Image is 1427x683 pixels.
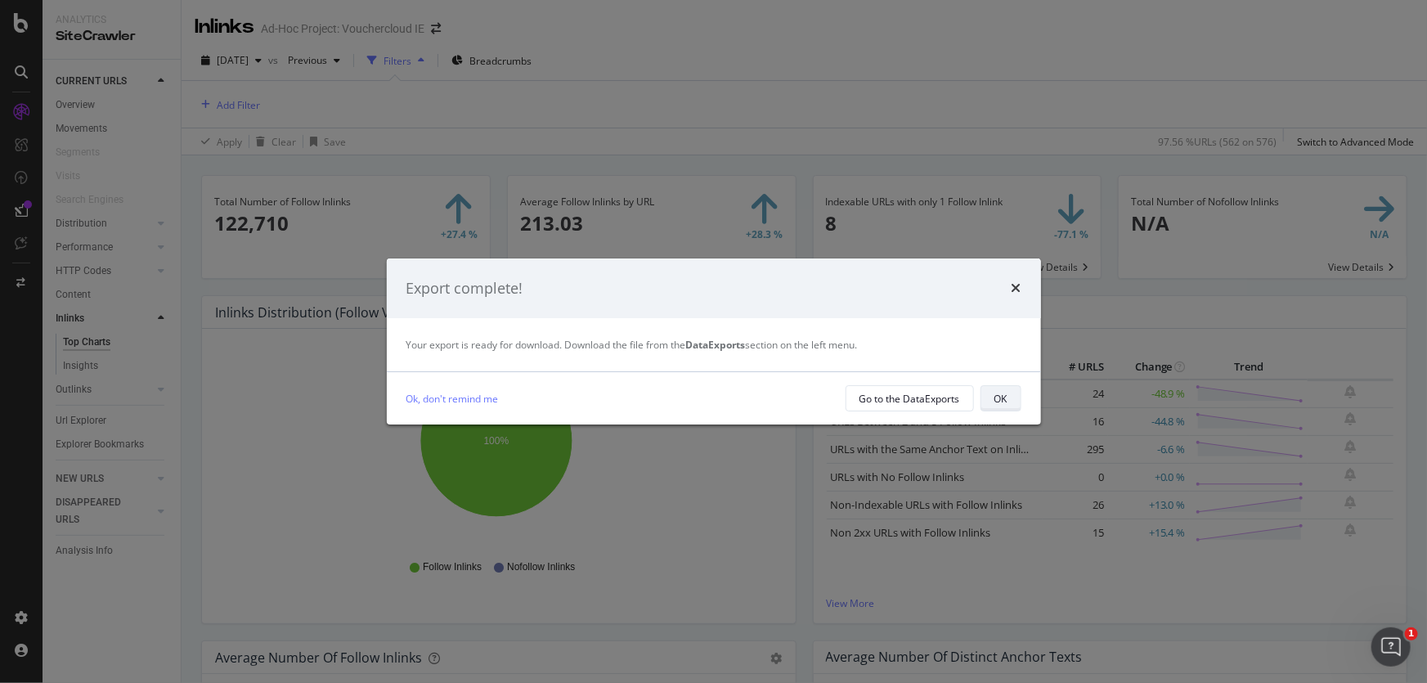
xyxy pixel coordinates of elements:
[981,385,1021,411] button: OK
[406,338,1021,352] div: Your export is ready for download. Download the file from the
[406,390,499,407] a: Ok, don't remind me
[994,392,1007,406] div: OK
[1371,627,1411,667] iframe: Intercom live chat
[686,338,858,352] span: section on the left menu.
[1012,278,1021,299] div: times
[686,338,746,352] strong: DataExports
[406,278,523,299] div: Export complete!
[859,392,960,406] div: Go to the DataExports
[387,258,1041,425] div: modal
[846,385,974,411] button: Go to the DataExports
[1405,627,1418,640] span: 1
